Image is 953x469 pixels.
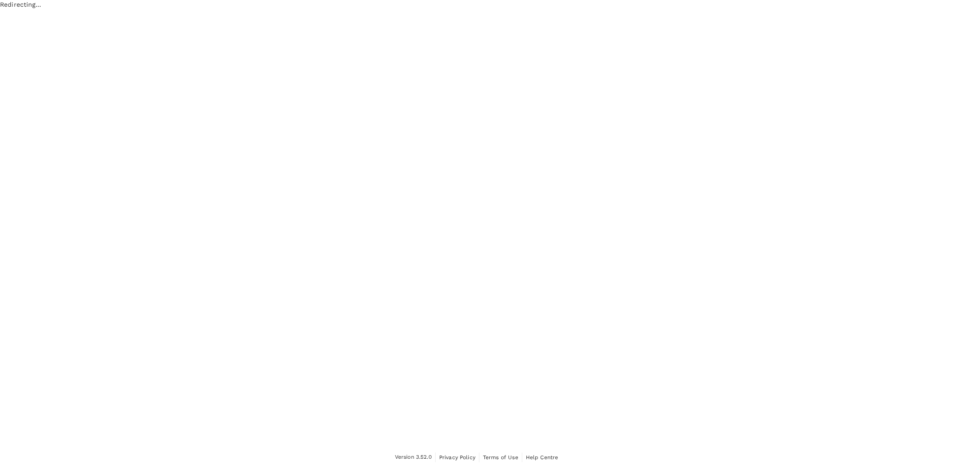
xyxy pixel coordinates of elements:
span: Help Centre [526,454,558,461]
span: Version 3.52.0 [395,453,432,462]
a: Terms of Use [483,452,518,462]
span: Privacy Policy [439,454,475,461]
a: Privacy Policy [439,452,475,462]
a: Help Centre [526,452,558,462]
span: Terms of Use [483,454,518,461]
